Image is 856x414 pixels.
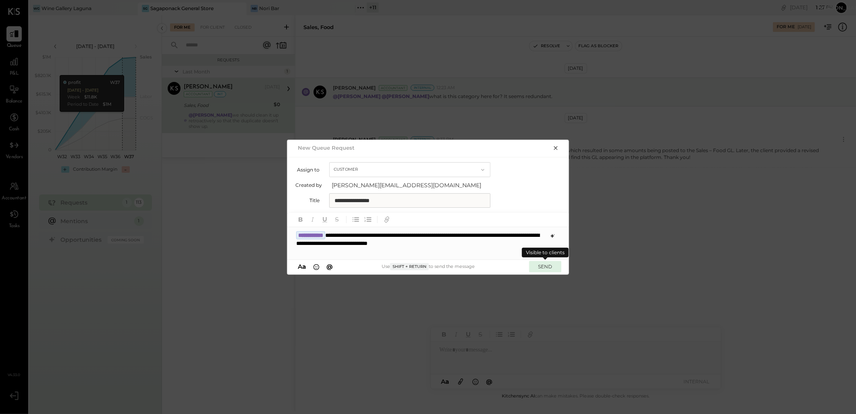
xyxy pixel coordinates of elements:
[302,263,306,270] span: a
[522,248,569,257] div: Visible to clients
[327,263,333,270] span: @
[295,262,308,271] button: Aa
[329,162,490,177] button: Customer
[332,181,493,189] span: [PERSON_NAME][EMAIL_ADDRESS][DOMAIN_NAME]
[295,182,322,188] label: Created by
[324,262,336,271] button: @
[363,214,373,225] button: Ordered List
[332,214,342,225] button: Strikethrough
[295,214,306,225] button: Bold
[335,263,521,270] div: Use to send the message
[320,214,330,225] button: Underline
[295,167,320,173] label: Assign to
[390,263,429,270] span: Shift + Return
[295,197,320,203] label: Title
[351,214,361,225] button: Unordered List
[382,214,392,225] button: Add URL
[298,144,355,151] h2: New Queue Request
[307,214,318,225] button: Italic
[529,261,561,272] button: SEND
